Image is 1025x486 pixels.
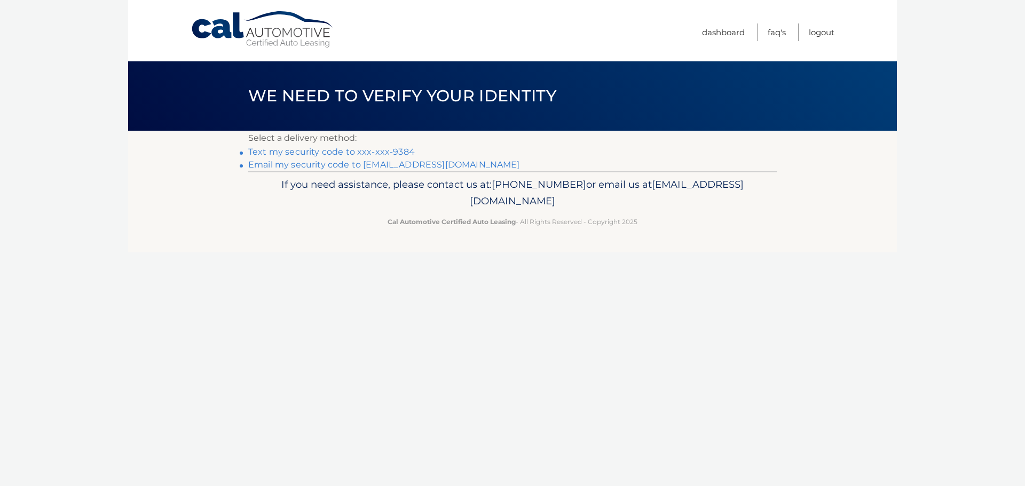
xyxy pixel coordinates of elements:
p: Select a delivery method: [248,131,777,146]
span: We need to verify your identity [248,86,556,106]
a: FAQ's [768,23,786,41]
a: Dashboard [702,23,745,41]
p: - All Rights Reserved - Copyright 2025 [255,216,770,227]
a: Text my security code to xxx-xxx-9384 [248,147,415,157]
strong: Cal Automotive Certified Auto Leasing [388,218,516,226]
span: [PHONE_NUMBER] [492,178,586,190]
a: Cal Automotive [191,11,335,49]
a: Email my security code to [EMAIL_ADDRESS][DOMAIN_NAME] [248,160,520,170]
p: If you need assistance, please contact us at: or email us at [255,176,770,210]
a: Logout [809,23,834,41]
